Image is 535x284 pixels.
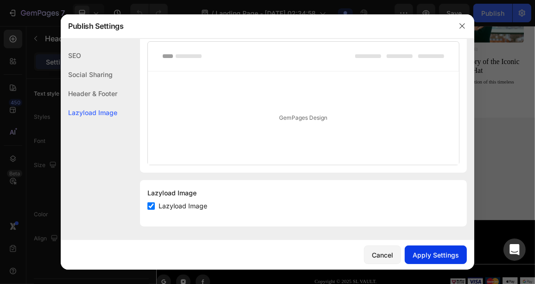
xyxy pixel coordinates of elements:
[405,245,467,264] button: Apply Settings
[364,245,401,264] button: Cancel
[191,45,359,72] h2: How to Effortlessly Style Trendy Cap for Any Occasion
[318,225,366,247] button: Submit
[9,45,177,72] h2: 5 Stylish, Versatile and Essential Streetwear Hats for Summer
[10,77,176,97] p: Upgrade your warm weather style with these must-have hats.
[372,250,393,260] div: Cancel
[413,250,459,260] div: Apply Settings
[61,46,117,65] div: SEO
[329,231,355,241] div: Submit
[61,84,117,103] div: Header & Footer
[61,65,117,84] div: Social Sharing
[61,103,117,122] div: Lazyload Image
[159,200,207,212] span: Lazyload Image
[192,31,358,39] p: [DATE] | Written by [PERSON_NAME]
[148,71,459,165] div: GemPages Design
[503,239,526,261] div: Open Intercom Messenger
[147,187,459,199] div: Lazyload Image
[61,14,450,38] div: Publish Settings
[191,225,318,247] input: Enter your email
[192,77,358,97] p: Professional expert tips and tricks to rock the classic snapback look.
[10,31,176,39] p: [DATE] | Written by [PERSON_NAME]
